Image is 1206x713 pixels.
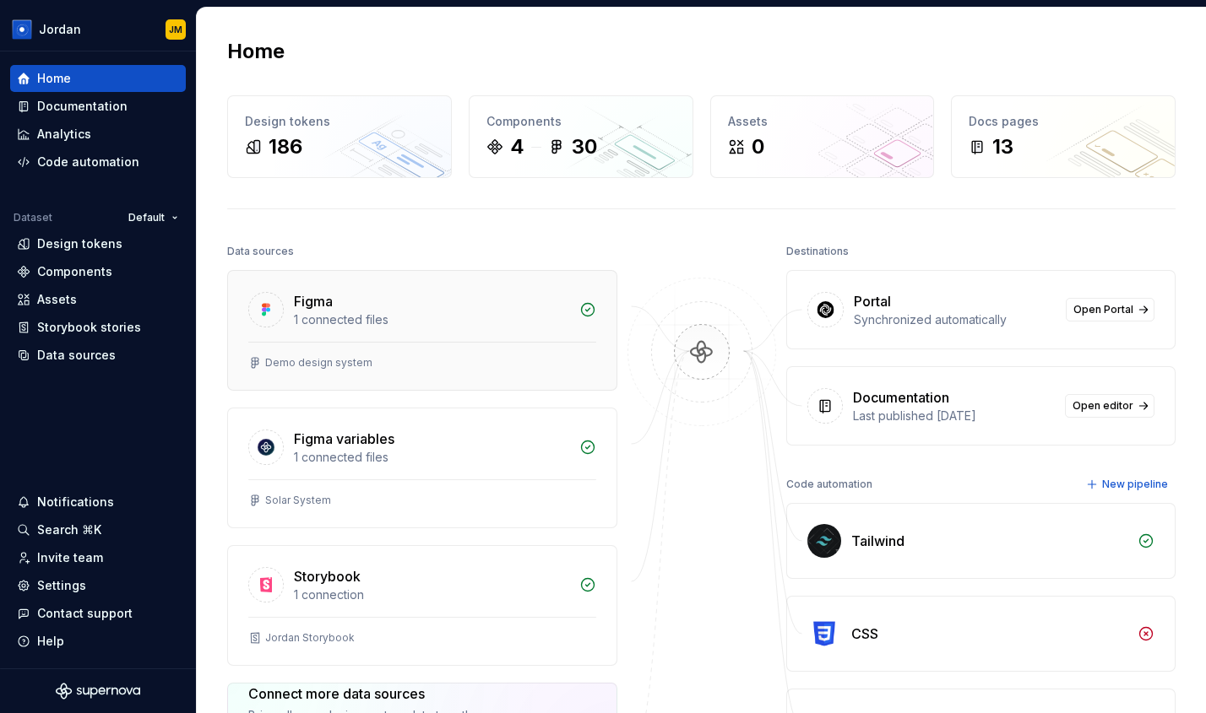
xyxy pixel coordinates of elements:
[10,65,186,92] a: Home
[10,258,186,285] a: Components
[294,566,361,586] div: Storybook
[169,23,182,36] div: JM
[854,311,1057,328] div: Synchronized automatically
[294,586,569,603] div: 1 connection
[10,544,186,571] a: Invite team
[851,624,878,644] div: CSS
[37,347,116,364] div: Data sources
[10,149,186,176] a: Code automation
[37,291,77,308] div: Assets
[1073,399,1133,413] span: Open editor
[56,683,140,699] svg: Supernova Logo
[10,572,186,599] a: Settings
[854,291,891,311] div: Portal
[851,531,904,551] div: Tailwind
[227,240,294,263] div: Data sources
[752,133,764,160] div: 0
[469,95,693,178] a: Components430
[227,270,617,391] a: Figma1 connected filesDemo design system
[510,133,524,160] div: 4
[227,95,452,178] a: Design tokens186
[572,133,597,160] div: 30
[294,449,569,466] div: 1 connected files
[265,356,372,370] div: Demo design system
[10,121,186,148] a: Analytics
[37,235,122,252] div: Design tokens
[10,516,186,543] button: Search ⌘K
[121,206,186,230] button: Default
[245,113,434,130] div: Design tokens
[37,577,86,594] div: Settings
[37,549,103,566] div: Invite team
[37,494,114,510] div: Notifications
[294,311,569,328] div: 1 connected files
[37,154,139,170] div: Code automation
[269,133,302,160] div: 186
[853,387,949,408] div: Documentation
[128,211,165,224] span: Default
[37,521,101,538] div: Search ⌘K
[1066,298,1154,321] a: Open Portal
[37,70,71,87] div: Home
[37,319,141,336] div: Storybook stories
[37,263,112,280] div: Components
[227,545,617,666] a: Storybook1 connectionJordan Storybook
[969,113,1158,130] div: Docs pages
[951,95,1176,178] a: Docs pages13
[227,38,285,65] h2: Home
[992,133,1013,160] div: 13
[1102,478,1168,491] span: New pipeline
[294,291,333,311] div: Figma
[10,93,186,120] a: Documentation
[10,489,186,516] button: Notifications
[227,408,617,528] a: Figma variables1 connected filesSolar System
[710,95,935,178] a: Assets0
[37,605,133,622] div: Contact support
[10,628,186,655] button: Help
[486,113,676,130] div: Components
[728,113,917,130] div: Assets
[265,494,331,507] div: Solar System
[10,230,186,257] a: Design tokens
[37,98,128,115] div: Documentation
[1081,473,1176,496] button: New pipeline
[10,314,186,341] a: Storybook stories
[39,21,81,38] div: Jordan
[3,11,193,47] button: JordanJM
[248,683,486,704] div: Connect more data sources
[1073,303,1133,316] span: Open Portal
[1065,394,1154,418] a: Open editor
[786,473,872,496] div: Code automation
[10,286,186,313] a: Assets
[12,19,32,40] img: 049812b6-2877-400d-9dc9-987621144c16.png
[265,631,355,645] div: Jordan Storybook
[786,240,849,263] div: Destinations
[14,211,52,224] div: Dataset
[10,600,186,627] button: Contact support
[37,633,64,650] div: Help
[10,342,186,369] a: Data sources
[853,408,1056,424] div: Last published [DATE]
[37,126,91,143] div: Analytics
[294,429,394,449] div: Figma variables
